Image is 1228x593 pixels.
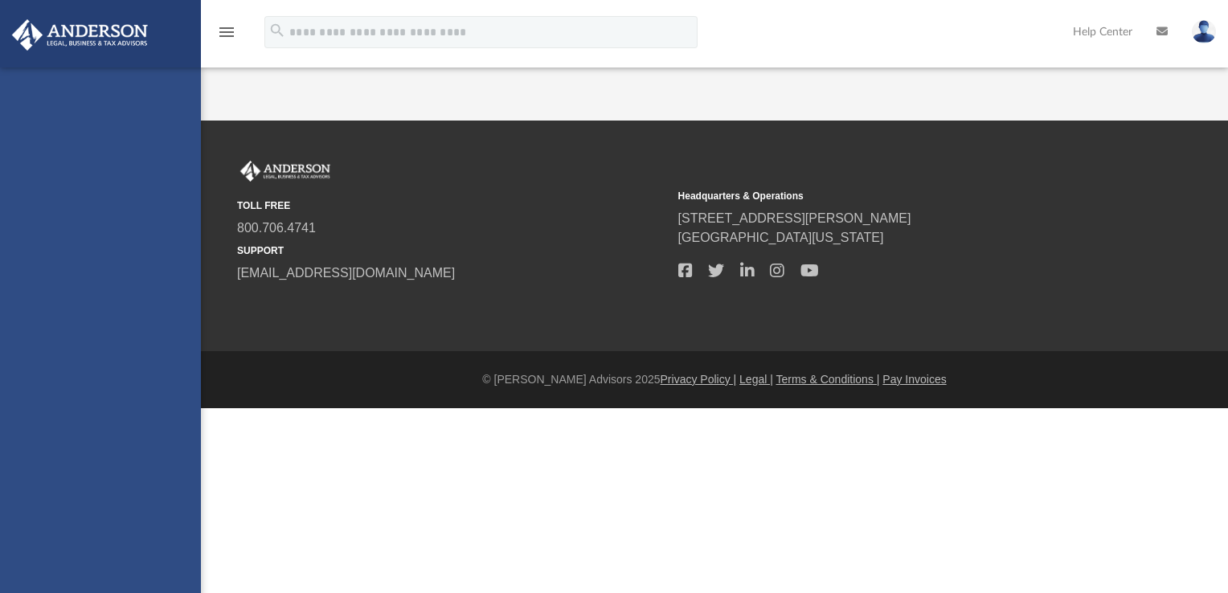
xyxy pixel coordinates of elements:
[217,22,236,42] i: menu
[7,19,153,51] img: Anderson Advisors Platinum Portal
[678,231,884,244] a: [GEOGRAPHIC_DATA][US_STATE]
[237,266,455,280] a: [EMAIL_ADDRESS][DOMAIN_NAME]
[678,211,911,225] a: [STREET_ADDRESS][PERSON_NAME]
[776,373,880,386] a: Terms & Conditions |
[201,371,1228,388] div: © [PERSON_NAME] Advisors 2025
[237,221,316,235] a: 800.706.4741
[268,22,286,39] i: search
[661,373,737,386] a: Privacy Policy |
[882,373,946,386] a: Pay Invoices
[739,373,773,386] a: Legal |
[1192,20,1216,43] img: User Pic
[237,243,667,258] small: SUPPORT
[237,161,334,182] img: Anderson Advisors Platinum Portal
[217,31,236,42] a: menu
[678,189,1108,203] small: Headquarters & Operations
[237,198,667,213] small: TOLL FREE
